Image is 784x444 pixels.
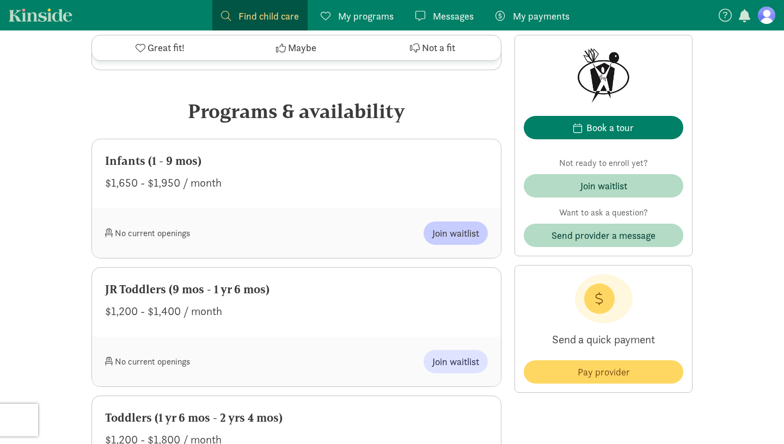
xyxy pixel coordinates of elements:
p: Send a quick payment [524,323,683,356]
button: Not a fit [365,35,501,60]
button: Join waitlist [424,350,488,373]
span: Maybe [288,41,316,55]
span: Join waitlist [432,354,479,369]
a: Kinside [9,8,72,22]
div: $1,200 - $1,400 / month [105,303,488,320]
span: Find child care [238,9,299,23]
div: JR Toddlers (9 mos - 1 yr 6 mos) [105,281,488,298]
span: Pay provider [578,365,630,379]
div: No current openings [105,350,297,373]
button: Send provider a message [524,224,683,247]
span: My programs [338,9,394,23]
div: $1,650 - $1,950 / month [105,174,488,192]
span: Great fit! [148,41,185,55]
div: Infants (1 - 9 mos) [105,152,488,170]
div: Programs & availability [91,96,501,126]
div: Join waitlist [580,178,627,193]
span: Messages [433,9,474,23]
button: Join waitlist [424,221,488,245]
img: Provider logo [574,44,633,103]
div: No current openings [105,221,297,245]
p: Not ready to enroll yet? [524,157,683,170]
div: Toddlers (1 yr 6 mos - 2 yrs 4 mos) [105,409,488,427]
button: Great fit! [92,35,228,60]
button: Join waitlist [524,174,683,198]
span: Join waitlist [432,226,479,240]
p: Want to ask a question? [524,206,683,219]
button: Maybe [228,35,364,60]
span: My payments [513,9,569,23]
span: Send provider a message [552,228,656,243]
div: Book a tour [586,120,634,135]
span: Not a fit [422,41,455,55]
button: Book a tour [524,116,683,139]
